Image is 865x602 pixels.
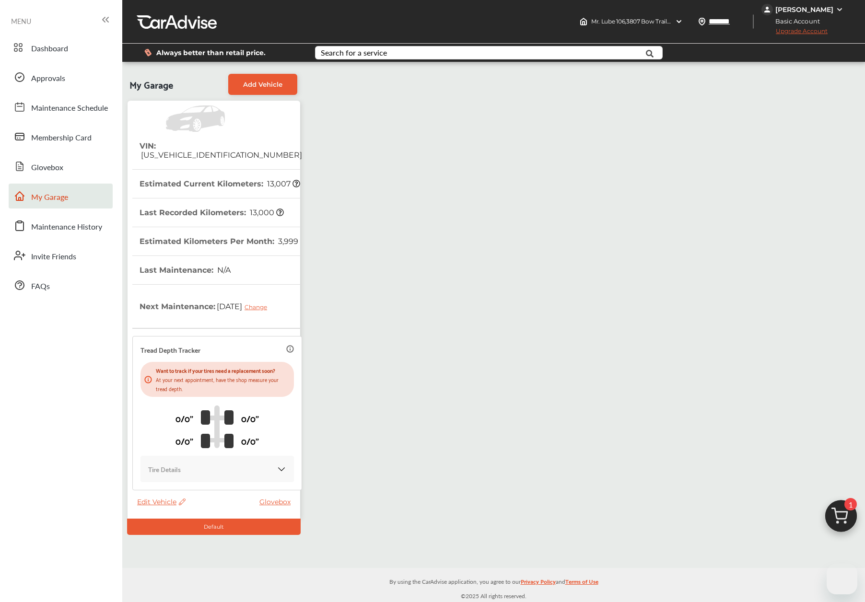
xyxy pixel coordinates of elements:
span: N/A [216,266,231,275]
span: FAQs [31,280,50,293]
p: 0/0" [175,433,193,448]
a: Glovebox [9,154,113,179]
span: Mr. Lube 106 , 3807 Bow Trail S.W. [GEOGRAPHIC_DATA] , AB T3C 2E8 [591,18,777,25]
span: Approvals [31,72,65,85]
p: At your next appointment, have the shop measure your tread depth. [156,375,290,393]
a: FAQs [9,273,113,298]
span: Upgrade Account [761,27,828,39]
a: Approvals [9,65,113,90]
p: 0/0" [241,411,259,426]
span: My Garage [129,74,173,95]
img: WGsFRI8htEPBVLJbROoPRyZpYNWhNONpIPPETTm6eUC0GeLEiAAAAAElFTkSuQmCC [836,6,843,13]
span: Membership Card [31,132,92,144]
span: 3,999 [277,237,298,246]
a: Add Vehicle [228,74,297,95]
span: Add Vehicle [243,81,282,88]
div: [PERSON_NAME] [775,5,833,14]
span: 13,000 [248,208,284,217]
p: Tire Details [148,463,181,475]
img: header-divider.bc55588e.svg [753,14,754,29]
a: Glovebox [259,498,295,506]
th: Next Maintenance : [140,285,274,328]
div: Default [127,519,301,535]
p: 0/0" [175,411,193,426]
img: header-down-arrow.9dd2ce7d.svg [675,18,683,25]
p: Want to track if your tires need a replacement soon? [156,366,290,375]
p: Tread Depth Tracker [140,344,200,355]
p: By using the CarAdvise application, you agree to our and [122,576,865,586]
th: VIN : [140,132,302,169]
img: tire_track_logo.b900bcbc.svg [201,405,234,448]
p: 0/0" [241,433,259,448]
a: Invite Friends [9,243,113,268]
span: Basic Account [762,16,827,26]
span: 13,007 [266,179,300,188]
th: Estimated Current Kilometers : [140,170,300,198]
a: Dashboard [9,35,113,60]
span: Always better than retail price. [156,49,266,56]
span: Invite Friends [31,251,76,263]
div: Search for a service [321,49,387,57]
span: Maintenance Schedule [31,102,108,115]
a: Terms of Use [565,576,598,591]
span: Dashboard [31,43,68,55]
a: Maintenance History [9,213,113,238]
span: Glovebox [31,162,63,174]
span: My Garage [31,191,68,204]
span: [DATE] [215,294,274,318]
th: Estimated Kilometers Per Month : [140,227,298,255]
div: Change [245,303,272,311]
img: header-home-logo.8d720a4f.svg [580,18,587,25]
img: location_vector.a44bc228.svg [698,18,706,25]
th: Last Recorded Kilometers : [140,198,284,227]
span: MENU [11,17,31,25]
th: Last Maintenance : [140,256,231,284]
span: [US_VEHICLE_IDENTIFICATION_NUMBER] [140,150,302,160]
span: Maintenance History [31,221,102,233]
a: Maintenance Schedule [9,94,113,119]
iframe: 用于启动消息传送窗口的按钮，正在对话 [827,564,857,594]
span: 1 [844,498,857,510]
img: jVpblrzwTbfkPYzPPzSLxeg0AAAAASUVORK5CYII= [761,4,773,15]
span: Edit Vehicle [137,498,186,506]
a: Privacy Policy [521,576,556,591]
a: Membership Card [9,124,113,149]
img: cart_icon.3d0951e8.svg [818,496,864,542]
img: dollor_label_vector.a70140d1.svg [144,48,152,57]
img: Vehicle [135,105,230,132]
a: My Garage [9,184,113,208]
img: KOKaJQAAAABJRU5ErkJggg== [277,464,286,474]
